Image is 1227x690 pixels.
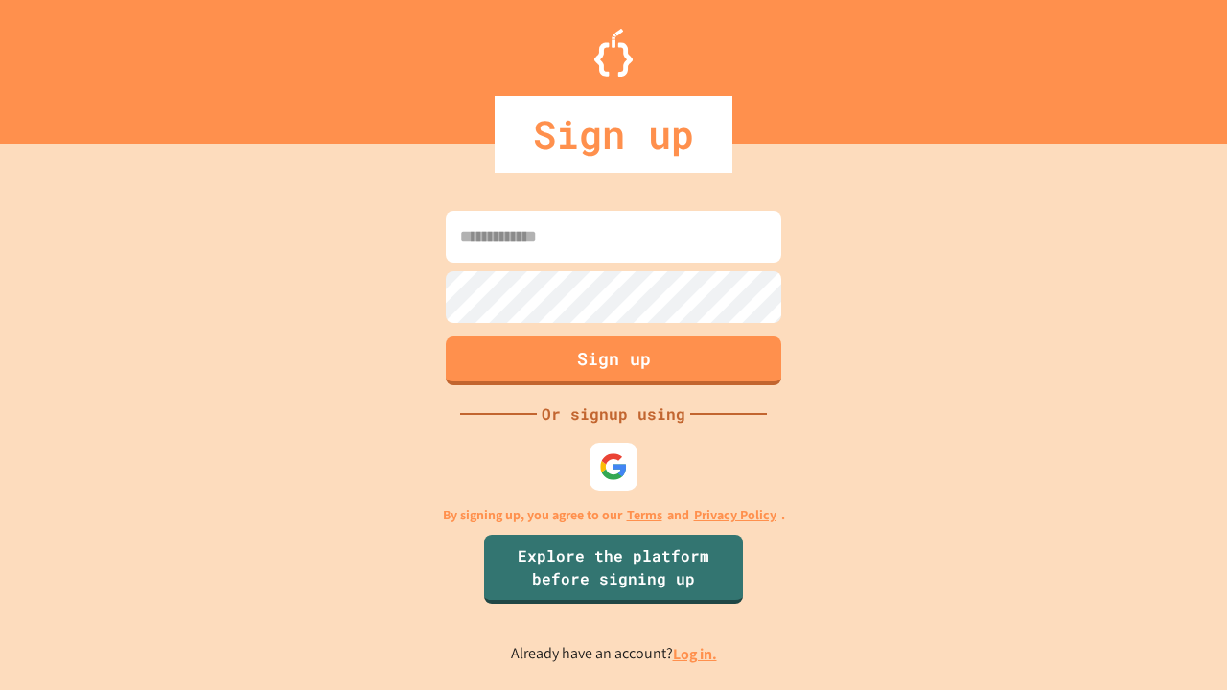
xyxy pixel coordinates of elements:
[673,644,717,664] a: Log in.
[627,505,662,525] a: Terms
[495,96,732,172] div: Sign up
[694,505,776,525] a: Privacy Policy
[443,505,785,525] p: By signing up, you agree to our and .
[594,29,633,77] img: Logo.svg
[446,336,781,385] button: Sign up
[511,642,717,666] p: Already have an account?
[484,535,743,604] a: Explore the platform before signing up
[537,402,690,425] div: Or signup using
[599,452,628,481] img: google-icon.svg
